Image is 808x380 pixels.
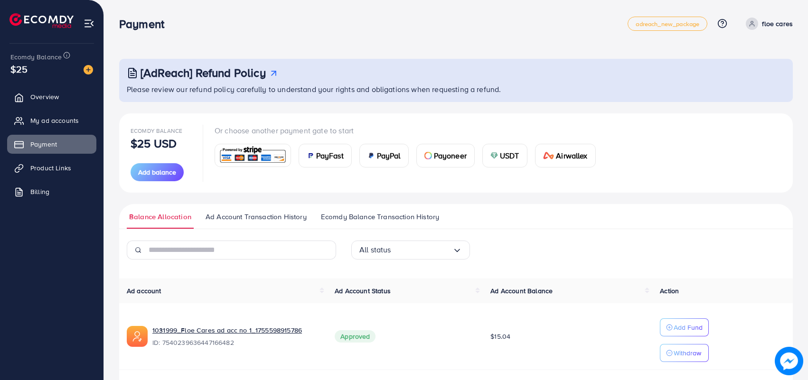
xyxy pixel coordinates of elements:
span: $15.04 [490,332,510,341]
img: ic-ads-acc.e4c84228.svg [127,326,148,347]
img: card [218,145,288,166]
img: image [84,65,93,74]
span: Billing [30,187,49,196]
button: Add balance [131,163,184,181]
span: Product Links [30,163,71,173]
p: Add Fund [674,322,703,333]
span: Add balance [138,167,176,177]
p: Please review our refund policy carefully to understand your rights and obligations when requesti... [127,83,787,95]
span: adreach_new_package [636,21,699,27]
div: <span class='underline'>1031999_Floe Cares ad acc no 1_1755598915786</span></br>7540239636447166482 [152,325,319,347]
button: Withdraw [660,344,709,362]
a: cardUSDT [482,144,527,167]
span: $25 [10,62,28,76]
span: Ecomdy Balance [131,127,182,135]
p: $25 USD [131,138,177,149]
img: card [543,152,554,159]
span: All status [359,242,391,257]
p: Or choose another payment gate to start [215,125,603,136]
a: cardPayPal [359,144,409,167]
span: Approved [335,330,376,343]
a: floe cares [742,18,793,30]
span: Ad Account Balance [490,286,553,296]
img: card [490,152,498,159]
span: Overview [30,92,59,102]
img: image [775,347,803,375]
span: Action [660,286,679,296]
span: PayPal [377,150,401,161]
span: Balance Allocation [129,212,191,222]
a: Overview [7,87,96,106]
a: Payment [7,135,96,154]
button: Add Fund [660,318,709,336]
img: card [367,152,375,159]
a: cardPayoneer [416,144,475,167]
span: Ad Account Status [335,286,391,296]
span: USDT [500,150,519,161]
a: card [215,144,291,167]
span: Payment [30,139,57,149]
p: Withdraw [674,347,701,359]
a: adreach_new_package [628,17,707,31]
img: menu [84,18,94,29]
h3: Payment [119,17,172,31]
span: Ad account [127,286,161,296]
img: logo [9,13,74,28]
img: card [424,152,432,159]
a: cardPayFast [299,144,352,167]
a: Product Links [7,158,96,177]
span: Ecomdy Balance [10,52,62,62]
span: Airwallex [556,150,587,161]
a: 1031999_Floe Cares ad acc no 1_1755598915786 [152,325,319,335]
div: Search for option [351,241,470,260]
span: Payoneer [434,150,467,161]
a: cardAirwallex [535,144,596,167]
span: PayFast [316,150,344,161]
a: My ad accounts [7,111,96,130]
span: My ad accounts [30,116,79,125]
h3: [AdReach] Refund Policy [141,66,266,80]
img: card [307,152,314,159]
span: Ad Account Transaction History [206,212,307,222]
span: ID: 7540239636447166482 [152,338,319,347]
a: Billing [7,182,96,201]
input: Search for option [391,242,452,257]
span: Ecomdy Balance Transaction History [321,212,439,222]
p: floe cares [762,18,793,29]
